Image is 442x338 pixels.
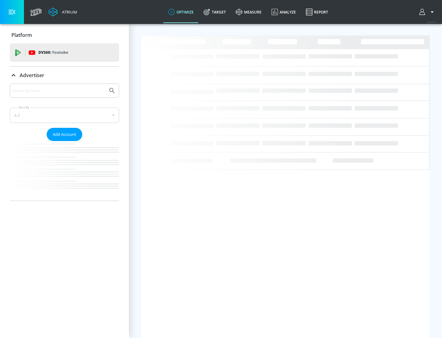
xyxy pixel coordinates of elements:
[38,49,68,56] p: DV360:
[48,7,77,17] a: Atrium
[20,72,44,79] p: Advertiser
[266,1,301,23] a: Analyze
[17,105,31,109] label: Sort By
[12,87,105,95] input: Search by name
[10,108,119,123] div: A-Z
[10,26,119,44] div: Platform
[199,1,231,23] a: Target
[52,49,68,56] p: Youtube
[163,1,199,23] a: optimize
[60,9,77,15] div: Atrium
[53,131,76,138] span: Add Account
[10,84,119,201] div: Advertiser
[427,20,436,24] span: v 4.25.4
[47,128,82,141] button: Add Account
[11,32,32,38] p: Platform
[10,67,119,84] div: Advertiser
[10,141,119,201] nav: list of Advertiser
[301,1,333,23] a: Report
[231,1,266,23] a: measure
[10,43,119,62] div: DV360: Youtube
